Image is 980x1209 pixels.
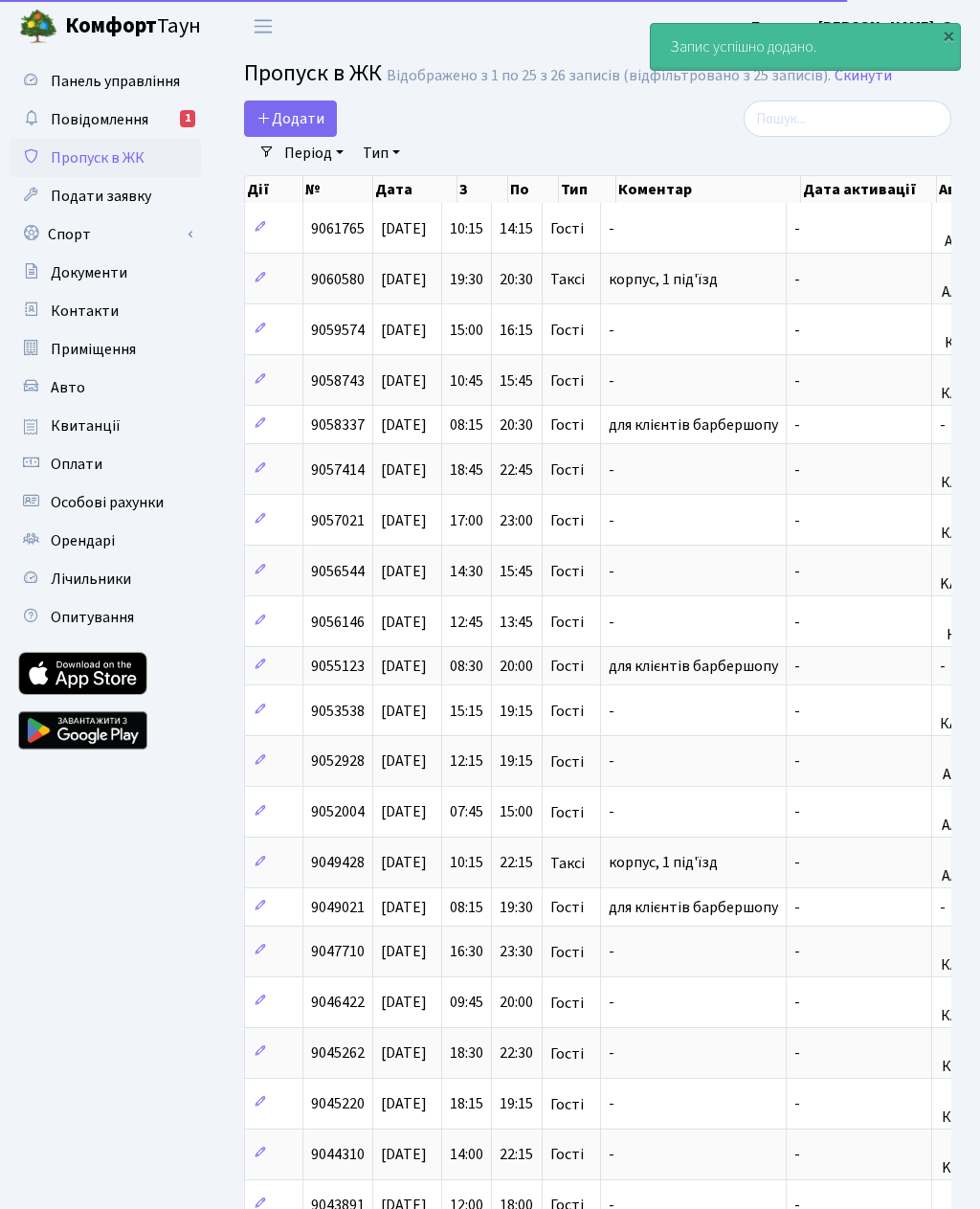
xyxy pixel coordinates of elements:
[10,483,201,522] a: Особові рахунки
[550,945,584,960] span: Гості
[550,659,584,674] span: Гості
[609,1144,614,1165] span: -
[311,656,365,677] span: 9055123
[450,656,483,677] span: 08:30
[256,108,324,129] span: Додати
[550,323,584,338] span: Гості
[550,1147,584,1162] span: Гості
[373,176,458,203] th: Дата
[311,612,365,633] span: 9056146
[609,993,614,1014] span: -
[450,459,483,481] span: 18:45
[355,137,408,169] a: Тип
[10,254,201,292] a: Документи
[550,900,584,915] span: Гості
[550,704,584,719] span: Гості
[609,802,614,823] span: -
[801,176,937,203] th: Дата активації
[381,320,427,341] span: [DATE]
[550,272,585,287] span: Таксі
[10,62,201,101] a: Панель управління
[500,993,533,1014] span: 20:00
[10,560,201,598] a: Лічильники
[559,176,616,203] th: Тип
[794,218,800,239] span: -
[10,177,201,215] a: Подати заявку
[794,701,800,722] span: -
[381,942,427,963] span: [DATE]
[609,612,614,633] span: -
[940,414,946,436] span: -
[794,656,800,677] span: -
[450,510,483,531] span: 17:00
[450,218,483,239] span: 10:15
[10,330,201,369] a: Приміщення
[311,942,365,963] span: 9047710
[245,176,303,203] th: Дії
[311,853,365,874] span: 9049428
[450,414,483,436] span: 08:15
[311,510,365,531] span: 9057021
[609,370,614,392] span: -
[744,101,951,137] input: Пошук...
[550,996,584,1011] span: Гості
[65,11,157,41] b: Комфорт
[303,176,373,203] th: №
[10,139,201,177] a: Пропуск в ЖК
[500,751,533,772] span: 19:15
[500,370,533,392] span: 15:45
[311,269,365,290] span: 9060580
[51,569,131,590] span: Лічильники
[609,1094,614,1115] span: -
[794,993,800,1014] span: -
[381,751,427,772] span: [DATE]
[794,612,800,633] span: -
[450,561,483,582] span: 14:30
[450,853,483,874] span: 10:15
[550,754,584,770] span: Гості
[794,370,800,392] span: -
[51,415,121,437] span: Квитанції
[450,751,483,772] span: 12:15
[609,414,778,436] span: для клієнтів барбершопу
[835,67,892,85] a: Скинути
[550,513,584,528] span: Гості
[457,176,508,203] th: З
[609,897,778,918] span: для клієнтів барбершопу
[10,292,201,330] a: Контакти
[500,656,533,677] span: 20:00
[500,459,533,481] span: 22:45
[51,492,164,513] span: Особові рахунки
[239,11,287,42] button: Переключити навігацію
[609,561,614,582] span: -
[381,701,427,722] span: [DATE]
[10,215,201,254] a: Спорт
[10,522,201,560] a: Орендарі
[51,147,145,168] span: Пропуск в ЖК
[381,853,427,874] span: [DATE]
[51,530,115,551] span: Орендарі
[381,656,427,677] span: [DATE]
[381,612,427,633] span: [DATE]
[450,897,483,918] span: 08:15
[794,751,800,772] span: -
[550,805,584,820] span: Гості
[51,454,102,475] span: Оплати
[609,656,778,677] span: для клієнтів барбершопу
[794,1043,800,1064] span: -
[51,607,134,628] span: Опитування
[500,897,533,918] span: 19:30
[500,414,533,436] span: 20:30
[500,701,533,722] span: 19:15
[609,751,614,772] span: -
[794,320,800,341] span: -
[311,370,365,392] span: 9058743
[940,897,946,918] span: -
[794,414,800,436] span: -
[381,1043,427,1064] span: [DATE]
[500,1144,533,1165] span: 22:15
[794,1144,800,1165] span: -
[500,1094,533,1115] span: 19:15
[609,459,614,481] span: -
[609,320,614,341] span: -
